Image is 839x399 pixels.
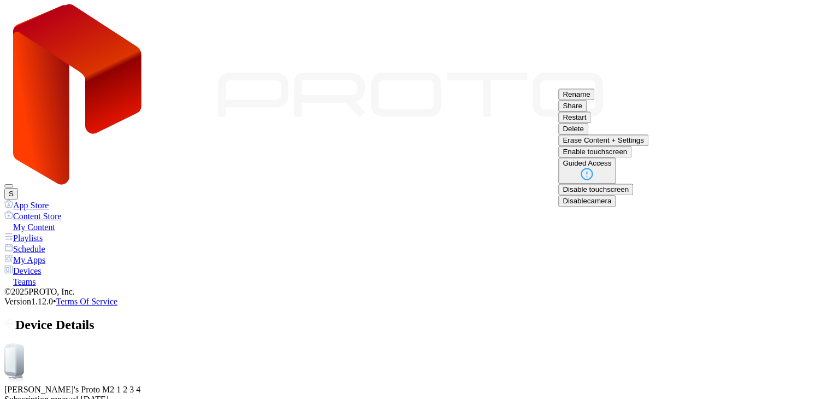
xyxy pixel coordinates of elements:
a: My Content [4,221,835,232]
button: Disablecamera [558,195,616,207]
button: S [4,188,18,199]
a: My Apps [4,254,835,265]
div: Guided Access [563,159,611,167]
button: Share [558,100,587,112]
a: Terms Of Service [56,297,118,306]
span: Version 1.12.0 • [4,297,56,306]
a: Content Store [4,210,835,221]
div: © 2025 PROTO, Inc. [4,287,835,297]
button: Erase Content + Settings [558,134,648,146]
button: Enable touchscreen [558,146,631,157]
button: Rename [558,89,594,100]
a: App Store [4,199,835,210]
a: Devices [4,265,835,276]
div: [PERSON_NAME]'s Proto M2 1 2 3 4 [4,385,835,395]
button: Delete [558,123,588,134]
button: Guided Access [558,157,616,184]
a: Schedule [4,243,835,254]
button: Restart [558,112,590,123]
button: Disable touchscreen [558,184,633,195]
span: Device Details [15,318,94,332]
a: Teams [4,276,835,287]
a: Playlists [4,232,835,243]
